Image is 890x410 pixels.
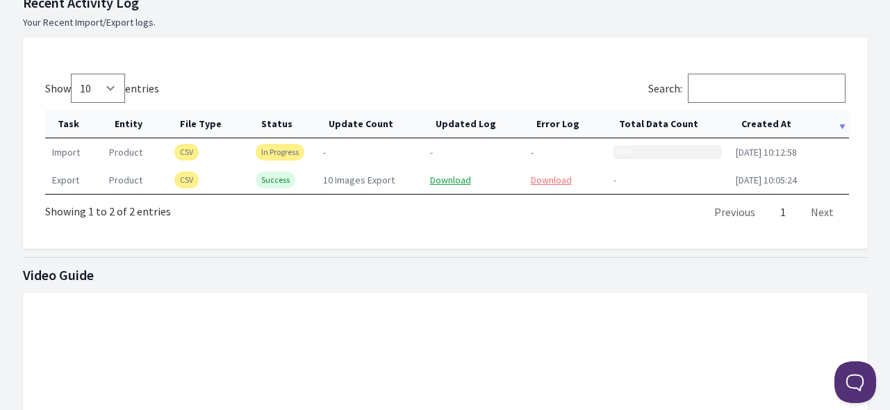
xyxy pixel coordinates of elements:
[430,146,433,158] span: -
[45,166,102,194] td: export
[102,138,167,166] td: product
[323,174,395,186] span: 10 Images Export
[729,166,849,194] td: [DATE] 10:05:24
[423,110,524,138] th: Updated Log
[102,166,167,194] td: product
[531,174,572,186] a: Download
[102,110,167,138] th: Entity
[316,110,423,138] th: Update Count
[729,138,849,166] td: [DATE] 10:12:58
[811,205,834,219] a: Next
[780,205,786,219] a: 1
[23,15,868,29] p: Your Recent Import/Export logs.
[688,74,846,103] input: Search:
[834,361,876,403] iframe: Toggle Customer Support
[256,172,295,188] span: Success
[174,172,199,188] span: CSV
[256,144,304,161] span: In Progress
[531,146,534,158] span: -
[524,110,607,138] th: Error Log
[45,138,102,166] td: import
[45,195,171,220] div: Showing 1 to 2 of 2 entries
[23,265,868,285] h1: Video Guide
[648,81,846,95] label: Search:
[316,138,423,166] td: -
[45,110,102,138] th: Task
[729,110,849,138] th: Created At: activate to sort column ascending
[71,74,125,103] select: Showentries
[714,205,755,219] a: Previous
[430,174,471,186] a: Download
[607,110,729,138] th: Total Data Count
[249,110,316,138] th: Status
[607,166,729,194] td: -
[45,81,159,95] label: Show entries
[167,110,249,138] th: File Type
[174,144,199,161] span: CSV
